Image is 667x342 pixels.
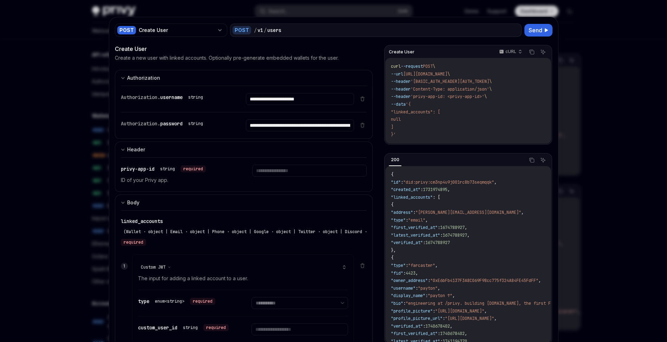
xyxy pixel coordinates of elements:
[527,156,536,165] button: Copy the contents from the code block
[160,120,183,127] span: password
[484,308,487,314] span: ,
[121,94,160,100] span: Authorization.
[406,263,408,268] span: :
[138,297,215,305] div: type
[401,179,403,185] span: :
[391,240,423,245] span: "verified_at"
[181,165,206,172] div: required
[403,301,406,306] span: :
[391,64,401,69] span: curl
[440,225,465,230] span: 1674788927
[389,49,414,55] span: Create User
[452,293,455,298] span: ,
[538,278,541,283] span: ,
[423,240,425,245] span: :
[257,27,263,34] div: v1
[416,210,521,215] span: "[PERSON_NAME][EMAIL_ADDRESS][DOMAIN_NAME]"
[433,195,440,200] span: : [
[391,270,403,276] span: "fid"
[391,132,396,137] span: }'
[121,263,128,270] div: 1
[389,156,401,164] div: 200
[117,26,136,34] div: POST
[160,94,183,100] span: username
[423,187,447,192] span: 1731974895
[418,285,438,291] span: "payton"
[529,26,542,34] span: Send
[264,27,267,34] div: /
[495,46,525,58] button: cURL
[391,187,420,192] span: "created_at"
[121,165,206,173] div: privy-app-id
[138,323,229,332] div: custom_user_id
[391,248,396,253] span: },
[121,120,160,127] span: Authorization.
[406,270,416,276] span: 4423
[408,217,425,223] span: "email"
[538,156,548,165] button: Ask AI
[411,79,489,84] span: '[BASIC_AUTH_HEADER][AUTH_TOKEN]
[121,166,155,172] span: privy-app-id
[423,64,433,69] span: POST
[391,232,440,238] span: "latest_verified_at"
[494,179,497,185] span: ,
[428,293,452,298] span: "payton ↑"
[115,195,373,210] button: expand input section
[121,93,206,101] div: Authorization.username
[115,142,373,157] button: expand input section
[391,101,406,107] span: --data
[433,308,435,314] span: :
[445,316,494,321] span: "[URL][DOMAIN_NAME]"
[391,217,406,223] span: "type"
[391,94,411,99] span: --header
[391,293,425,298] span: "display_name"
[489,79,492,84] span: \
[401,64,423,69] span: --request
[447,187,450,192] span: ,
[443,232,467,238] span: 1674788927
[538,47,548,57] button: Ask AI
[403,179,494,185] span: "did:privy:cm3np4u9j001rc8b73seqmqqk"
[403,270,406,276] span: :
[438,225,440,230] span: :
[465,225,467,230] span: ,
[521,210,524,215] span: ,
[121,239,146,246] div: required
[438,331,440,336] span: :
[115,70,373,86] button: expand input section
[138,324,177,331] span: custom_user_id
[391,323,423,329] span: "verified_at"
[450,323,452,329] span: ,
[115,54,339,61] p: Create a new user with linked accounts. Optionally pre-generate embedded wallets for the user.
[406,101,411,107] span: '{
[408,263,435,268] span: "farcaster"
[391,331,438,336] span: "first_verified_at"
[430,278,538,283] span: "0xE6bFb4137F3A8C069F98cc775f324A84FE45FdFF"
[233,26,251,34] div: POST
[138,274,348,283] p: The input for adding a linked account to a user.
[435,308,484,314] span: "[URL][DOMAIN_NAME]"
[527,47,536,57] button: Copy the contents from the code block
[115,45,373,53] div: Create User
[141,264,165,270] span: Custom JWT
[406,217,408,223] span: :
[115,23,227,38] button: POSTCreate User
[428,278,430,283] span: :
[524,24,552,37] button: Send
[484,94,487,99] span: \
[391,285,416,291] span: "username"
[127,145,145,154] div: Header
[391,202,393,208] span: {
[190,298,215,305] div: required
[425,323,450,329] span: 1740678402
[127,74,160,82] div: Authorization
[254,27,257,34] div: /
[138,298,149,304] span: type
[391,117,401,122] span: null
[467,232,470,238] span: ,
[465,331,467,336] span: ,
[391,210,413,215] span: "address"
[420,187,423,192] span: :
[416,270,418,276] span: ,
[425,217,428,223] span: ,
